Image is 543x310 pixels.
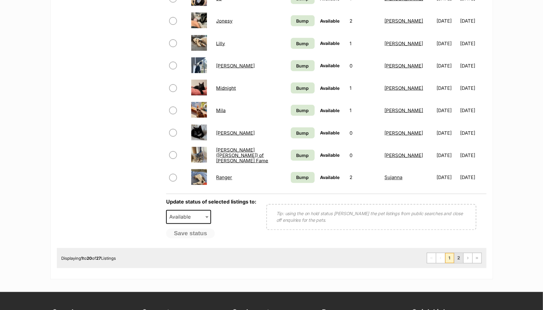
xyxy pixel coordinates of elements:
[166,210,211,224] span: Available
[320,85,340,91] span: Available
[167,213,197,221] span: Available
[166,229,215,239] button: Save status
[434,167,459,188] td: [DATE]
[296,130,309,136] span: Bump
[460,167,486,188] td: [DATE]
[296,174,309,181] span: Bump
[434,33,459,54] td: [DATE]
[347,144,381,166] td: 0
[191,102,207,118] img: Mila
[460,100,486,121] td: [DATE]
[347,77,381,99] td: 1
[96,256,101,261] strong: 27
[296,107,309,114] span: Bump
[347,100,381,121] td: 1
[460,77,486,99] td: [DATE]
[460,55,486,77] td: [DATE]
[385,175,403,181] a: Sujanna
[320,175,340,180] span: Available
[347,55,381,77] td: 0
[216,130,255,136] a: [PERSON_NAME]
[87,256,92,261] strong: 20
[320,130,340,135] span: Available
[320,152,340,158] span: Available
[320,108,340,113] span: Available
[216,175,232,181] a: Ranger
[296,18,309,24] span: Bump
[291,15,315,26] a: Bump
[296,40,309,47] span: Bump
[347,167,381,188] td: 2
[216,41,225,46] a: Lilly
[385,152,423,158] a: [PERSON_NAME]
[291,150,315,161] a: Bump
[296,63,309,69] span: Bump
[434,122,459,144] td: [DATE]
[385,107,423,113] a: [PERSON_NAME]
[216,63,255,69] a: [PERSON_NAME]
[427,253,482,264] nav: Pagination
[166,199,256,205] label: Update status of selected listings to:
[436,253,445,263] span: Previous page
[291,128,315,139] a: Bump
[291,105,315,116] a: Bump
[216,147,269,164] a: [PERSON_NAME] ([PERSON_NAME]) of [PERSON_NAME] Fame
[291,60,315,71] a: Bump
[291,38,315,49] a: Bump
[347,33,381,54] td: 1
[191,35,207,51] img: Lilly
[191,13,207,28] img: Jonesy
[216,85,236,91] a: Midnight
[276,210,466,224] p: Tip: using the on hold status [PERSON_NAME] the pet listings from public searches and close off e...
[454,253,463,263] a: Page 2
[434,77,459,99] td: [DATE]
[427,253,436,263] span: First page
[434,100,459,121] td: [DATE]
[445,253,454,263] span: Page 1
[460,10,486,32] td: [DATE]
[347,122,381,144] td: 0
[473,253,481,263] a: Last page
[291,172,315,183] a: Bump
[385,85,423,91] a: [PERSON_NAME]
[62,256,116,261] span: Displaying to of Listings
[434,55,459,77] td: [DATE]
[434,144,459,166] td: [DATE]
[291,83,315,94] a: Bump
[320,41,340,46] span: Available
[81,256,83,261] strong: 1
[385,63,423,69] a: [PERSON_NAME]
[191,57,207,73] img: Marty
[296,85,309,91] span: Bump
[216,18,233,24] a: Jonesy
[216,107,226,113] a: Mila
[460,33,486,54] td: [DATE]
[296,152,309,159] span: Bump
[460,122,486,144] td: [DATE]
[464,253,472,263] a: Next page
[385,130,423,136] a: [PERSON_NAME]
[320,18,340,24] span: Available
[347,10,381,32] td: 2
[434,10,459,32] td: [DATE]
[460,144,486,166] td: [DATE]
[385,41,423,46] a: [PERSON_NAME]
[320,63,340,68] span: Available
[385,18,423,24] a: [PERSON_NAME]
